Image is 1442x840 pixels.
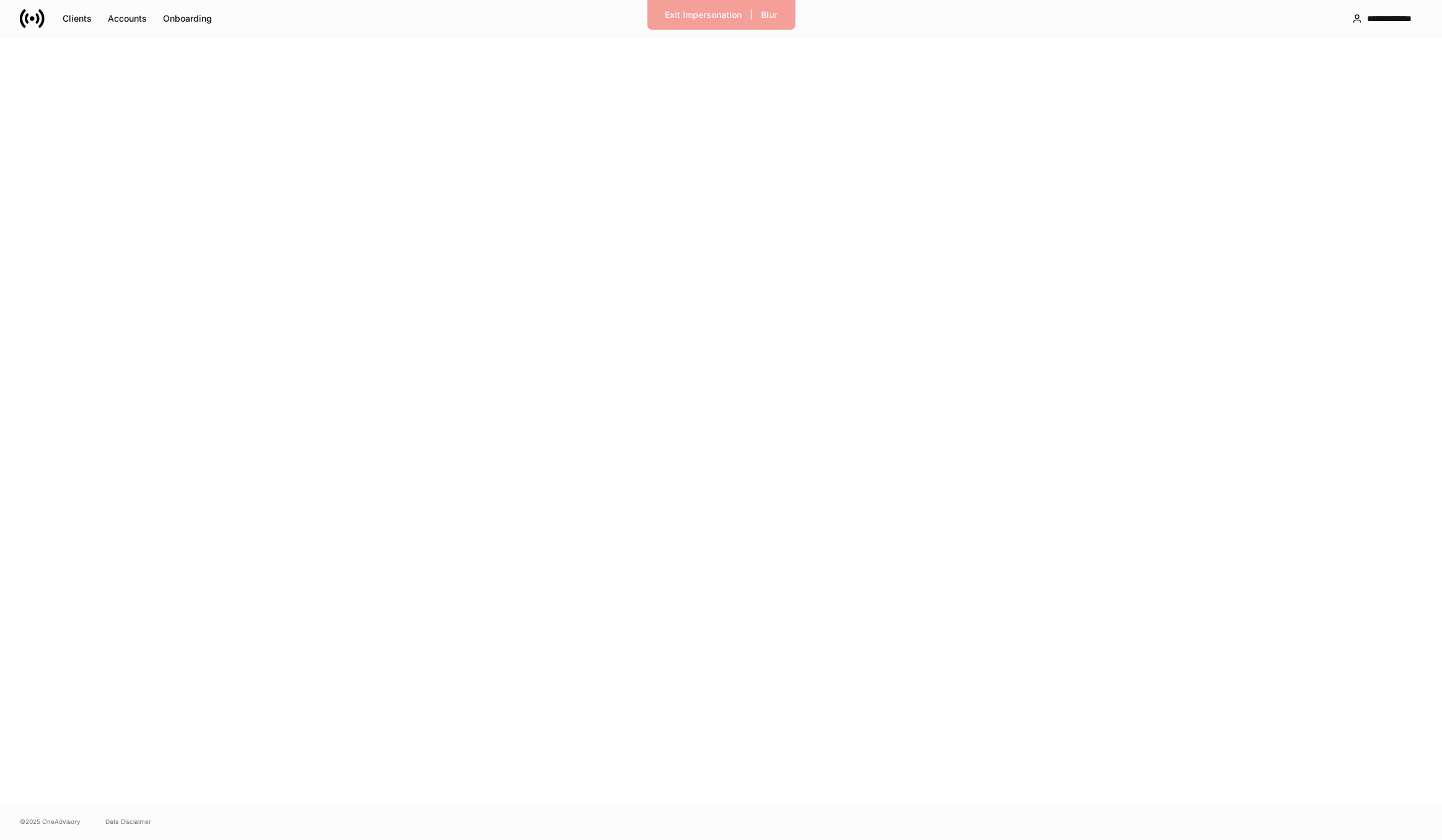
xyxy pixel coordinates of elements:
div: Blur [761,11,777,19]
span: © 2025 OneAdvisory [20,816,81,826]
button: Onboarding [155,9,220,28]
div: Accounts [108,14,147,23]
div: Clients [63,14,92,23]
button: Accounts [100,9,155,28]
button: Clients [55,9,100,28]
a: Data Disclaimer [105,816,151,826]
div: Exit Impersonation [665,11,742,19]
div: Onboarding [163,14,212,23]
button: Exit Impersonation [657,5,750,25]
button: Blur [753,5,785,25]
